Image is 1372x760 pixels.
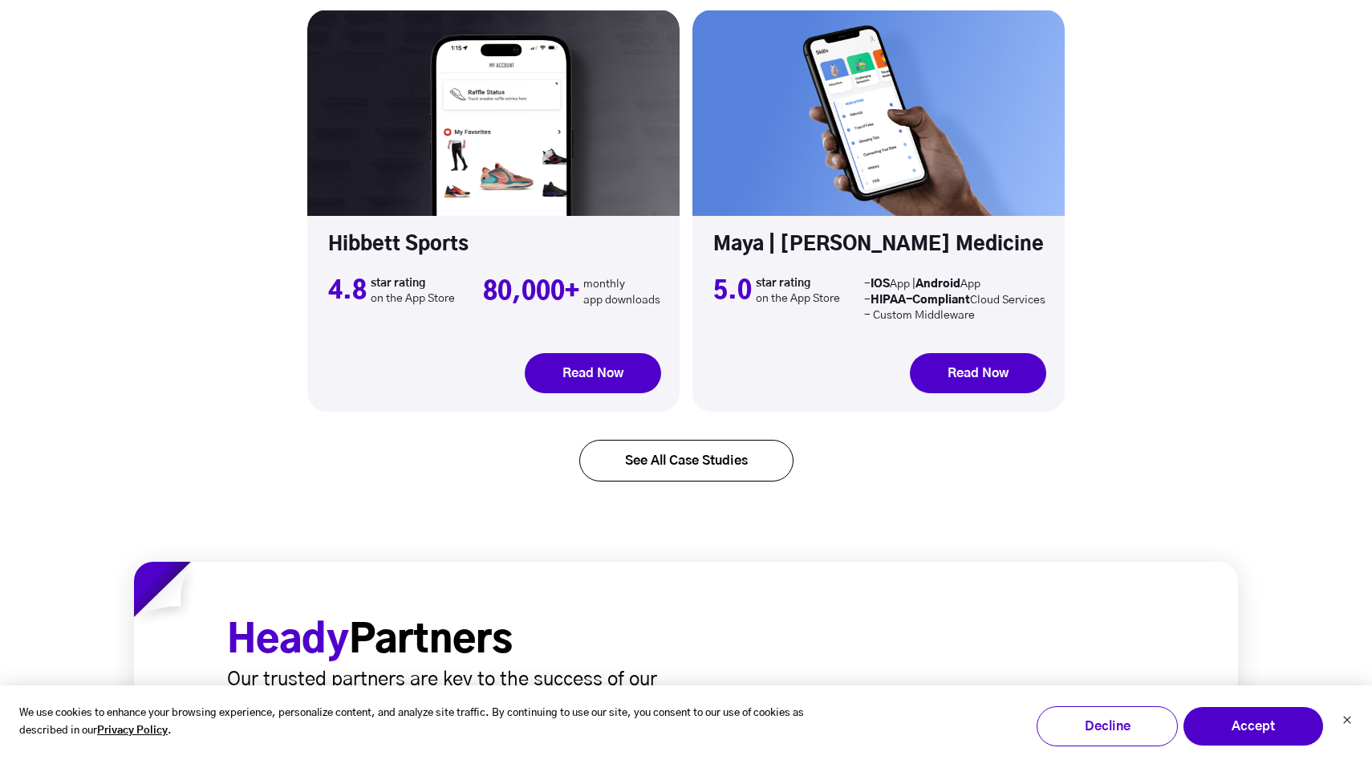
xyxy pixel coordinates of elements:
[227,622,349,660] span: Heady
[1342,713,1352,730] button: Dismiss cookie banner
[1183,706,1324,746] button: Accept
[227,665,757,723] p: Our trusted partners are key to the success of our recommendations and roadmaps.
[227,617,1145,665] h3: Partners
[97,722,168,741] a: Privacy Policy
[19,705,804,742] p: We use cookies to enhance your browsing experience, personalize content, and analyze site traffic...
[1037,706,1178,746] button: Decline
[579,440,794,482] a: See All Case Studies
